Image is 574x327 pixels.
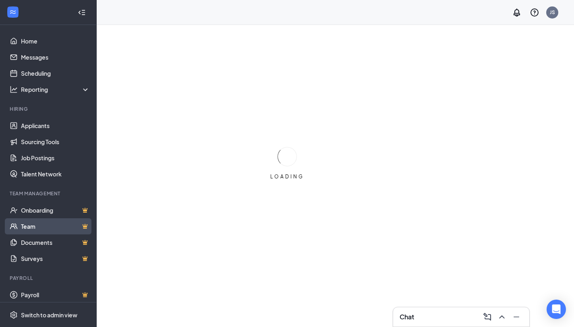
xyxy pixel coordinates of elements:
svg: Settings [10,311,18,319]
div: Hiring [10,106,88,112]
svg: Collapse [78,8,86,17]
a: DocumentsCrown [21,234,90,250]
div: JS [550,9,555,16]
svg: QuestionInfo [530,8,539,17]
a: TeamCrown [21,218,90,234]
svg: Minimize [512,312,521,322]
a: Applicants [21,118,90,134]
div: Switch to admin view [21,311,77,319]
a: PayrollCrown [21,287,90,303]
div: Open Intercom Messenger [547,300,566,319]
a: Job Postings [21,150,90,166]
svg: ChevronUp [497,312,507,322]
svg: ComposeMessage [483,312,492,322]
h3: Chat [400,313,414,321]
a: SurveysCrown [21,250,90,267]
a: Messages [21,49,90,65]
button: ComposeMessage [481,310,494,323]
button: Minimize [510,310,523,323]
a: Sourcing Tools [21,134,90,150]
a: Scheduling [21,65,90,81]
svg: WorkstreamLogo [9,8,17,16]
div: Reporting [21,85,90,93]
div: Payroll [10,275,88,281]
a: OnboardingCrown [21,202,90,218]
button: ChevronUp [495,310,508,323]
svg: Notifications [512,8,522,17]
div: Team Management [10,190,88,197]
svg: Analysis [10,85,18,93]
a: Talent Network [21,166,90,182]
a: Home [21,33,90,49]
div: LOADING [267,173,307,180]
